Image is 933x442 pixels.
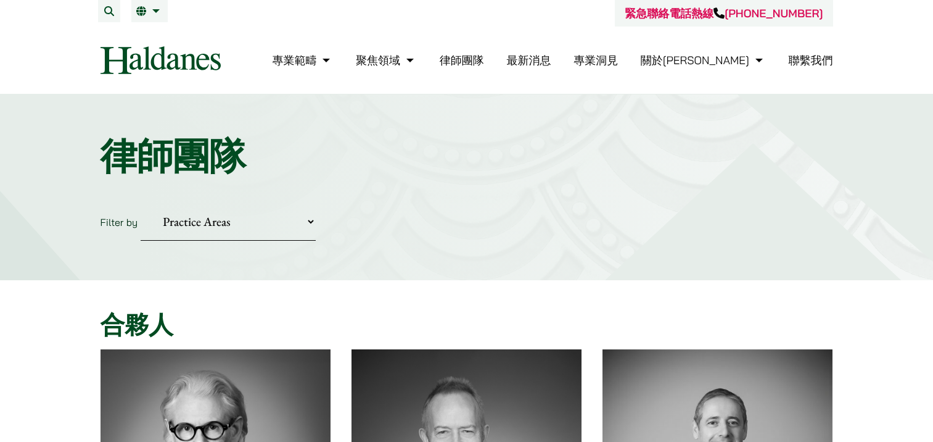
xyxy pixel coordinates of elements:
a: 專業範疇 [272,53,333,67]
a: 最新消息 [506,53,551,67]
a: 聚焦領域 [356,53,417,67]
label: Filter by [101,216,138,228]
a: 緊急聯絡電話熱線[PHONE_NUMBER] [625,6,823,20]
a: 聯繫我們 [789,53,833,67]
h1: 律師團隊 [101,134,833,178]
a: 繁 [136,6,163,16]
img: Logo of Haldanes [101,46,221,74]
a: 律師團隊 [440,53,484,67]
a: 專業洞見 [573,53,618,67]
h2: 合夥人 [101,310,833,340]
a: 關於何敦 [641,53,766,67]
